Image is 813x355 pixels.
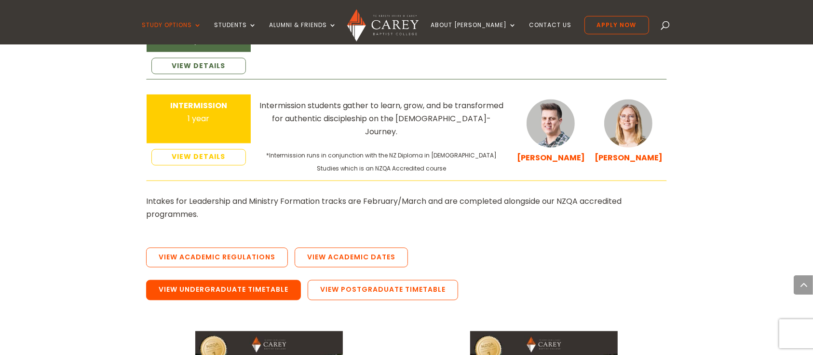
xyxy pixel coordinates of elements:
a: Study Options [142,22,202,44]
strong: INTERMISSION [170,100,227,112]
a: VIEW DETAILS [151,58,246,74]
a: Students [214,22,257,44]
img: Dan-Cuttriss_300x300.jpg [527,99,575,148]
a: Alumni & Friends [269,22,337,44]
a: [PERSON_NAME] [517,153,585,164]
a: View Academic Regulations [146,248,288,268]
img: Katie-Cuttriss_300x300.jpg [604,99,652,148]
p: Intakes for Leadership and Ministry Formation tracks are February/March and are completed alongsi... [146,195,667,221]
div: 1 year [151,99,246,126]
div: Intermission students gather to learn, grow, and be transformed for authentic discipleship on the... [257,99,507,139]
a: View Undergraduate Timetable [146,280,301,300]
a: Apply Now [584,16,649,34]
a: [PERSON_NAME] [595,153,663,164]
a: View Postgraduate Timetable [308,280,458,300]
a: About [PERSON_NAME] [431,22,517,44]
img: Carey Baptist College [347,9,418,42]
a: Contact Us [529,22,572,44]
a: View Academic Dates [295,248,408,268]
a: VIEW DETAILS [151,149,246,166]
div: *Intermission runs in conjunction with the NZ Diploma in [DEMOGRAPHIC_DATA] Studies which is an N... [257,149,507,175]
